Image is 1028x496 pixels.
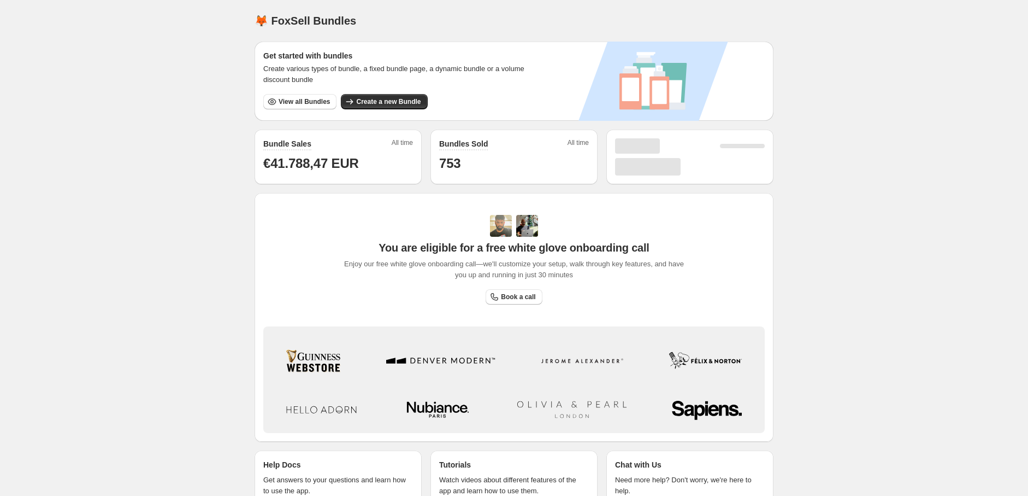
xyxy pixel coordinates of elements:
[341,94,427,109] button: Create a new Bundle
[568,138,589,150] span: All time
[263,138,311,149] h2: Bundle Sales
[615,459,661,470] p: Chat with Us
[255,14,356,27] h1: 🦊 FoxSell Bundles
[356,97,421,106] span: Create a new Bundle
[339,259,690,281] span: Enjoy our free white glove onboarding call—we'll customize your setup, walk through key features,...
[439,138,488,149] h2: Bundles Sold
[516,215,538,237] img: Prakhar
[439,155,589,172] h1: 753
[379,241,649,254] span: You are eligible for a free white glove onboarding call
[279,97,330,106] span: View all Bundles
[501,293,535,301] span: Book a call
[486,289,542,305] a: Book a call
[263,63,535,85] span: Create various types of bundle, a fixed bundle page, a dynamic bundle or a volume discount bundle
[263,94,336,109] button: View all Bundles
[392,138,413,150] span: All time
[263,155,413,172] h1: €41.788,47 EUR
[439,459,471,470] p: Tutorials
[490,215,512,237] img: Adi
[263,459,300,470] p: Help Docs
[263,50,535,61] h3: Get started with bundles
